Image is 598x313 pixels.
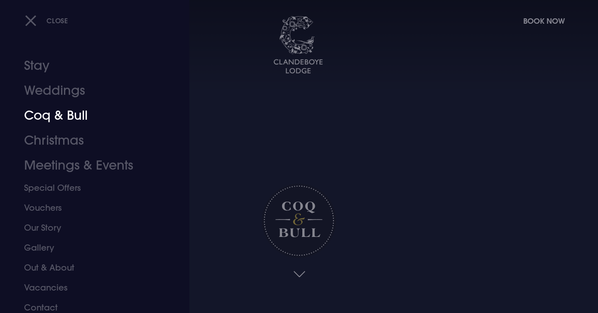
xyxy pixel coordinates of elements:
[24,128,155,153] a: Christmas
[24,53,155,78] a: Stay
[24,278,155,298] a: Vacancies
[25,12,68,29] button: Close
[24,198,155,218] a: Vouchers
[24,103,155,128] a: Coq & Bull
[47,16,68,25] span: Close
[24,78,155,103] a: Weddings
[24,178,155,198] a: Special Offers
[24,153,155,178] a: Meetings & Events
[24,238,155,258] a: Gallery
[24,218,155,238] a: Our Story
[24,258,155,278] a: Out & About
